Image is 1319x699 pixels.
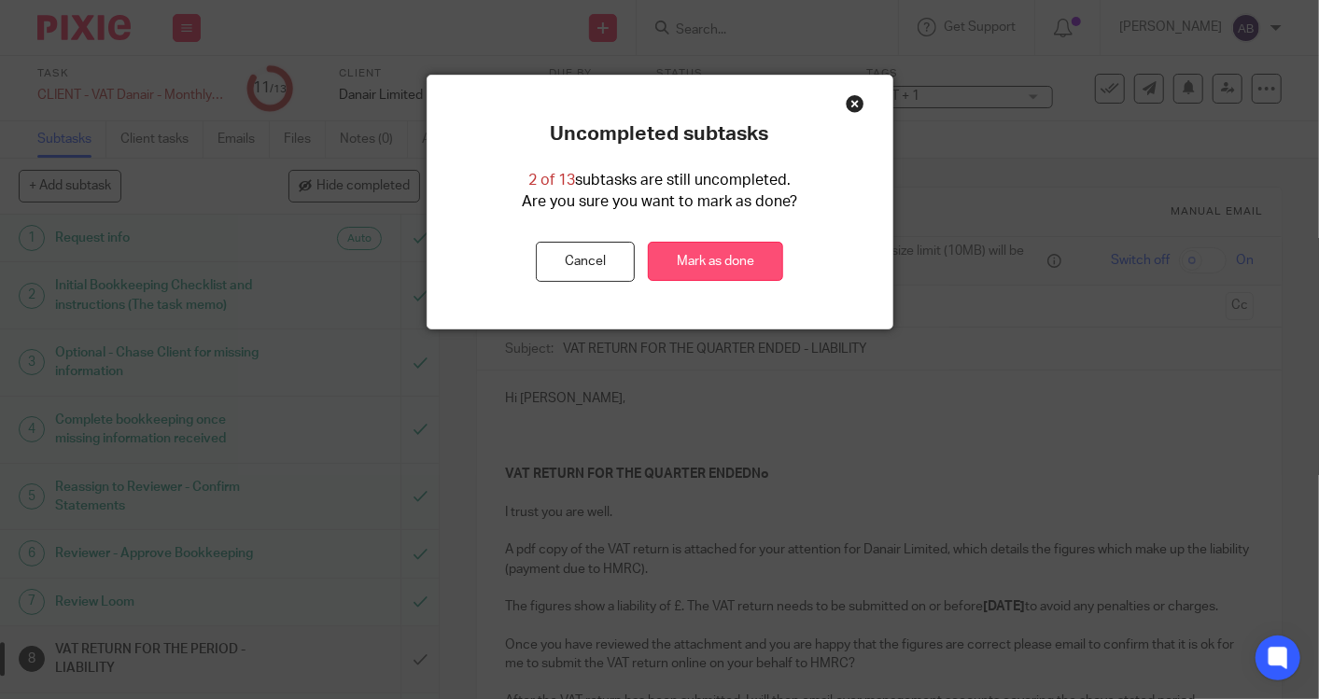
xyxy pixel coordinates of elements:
[648,242,783,282] a: Mark as done
[528,170,791,191] p: subtasks are still uncompleted.
[846,94,864,113] div: Close this dialog window
[522,191,797,213] p: Are you sure you want to mark as done?
[536,242,635,282] button: Cancel
[528,173,575,188] span: 2 of 13
[551,122,769,147] p: Uncompleted subtasks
